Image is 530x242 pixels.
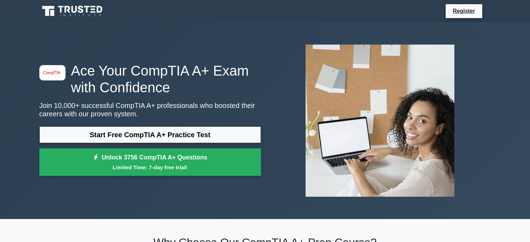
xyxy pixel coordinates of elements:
[39,148,261,176] a: Unlock 3756 CompTIA A+ QuestionsLimited Time: 7-day free trial!
[39,62,261,96] h1: Ace Your CompTIA A+ Exam with Confidence
[48,163,252,171] small: Limited Time: 7-day free trial!
[448,7,479,15] a: Register
[39,101,261,118] p: Join 10,000+ successful CompTIA A+ professionals who boosted their careers with our proven system.
[39,126,261,143] a: Start Free CompTIA A+ Practice Test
